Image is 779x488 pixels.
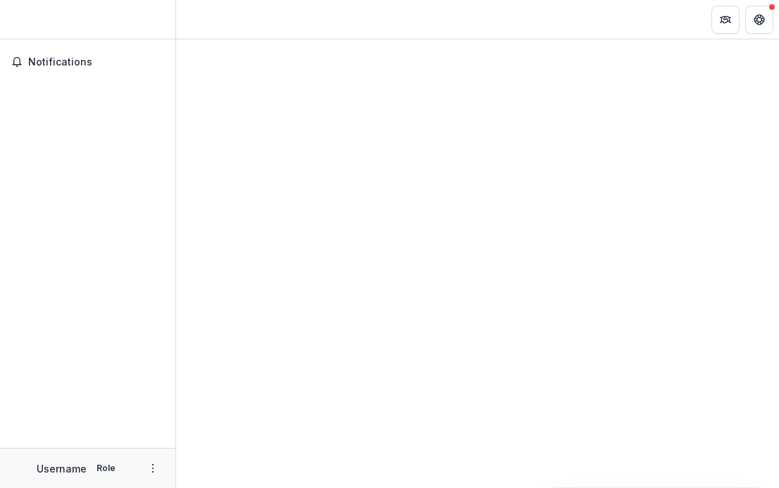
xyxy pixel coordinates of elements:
button: Partners [711,6,740,34]
button: Notifications [6,51,170,73]
button: Get Help [745,6,773,34]
button: More [144,460,161,477]
p: Role [92,462,120,475]
p: Username [37,461,87,476]
span: Notifications [28,56,164,68]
